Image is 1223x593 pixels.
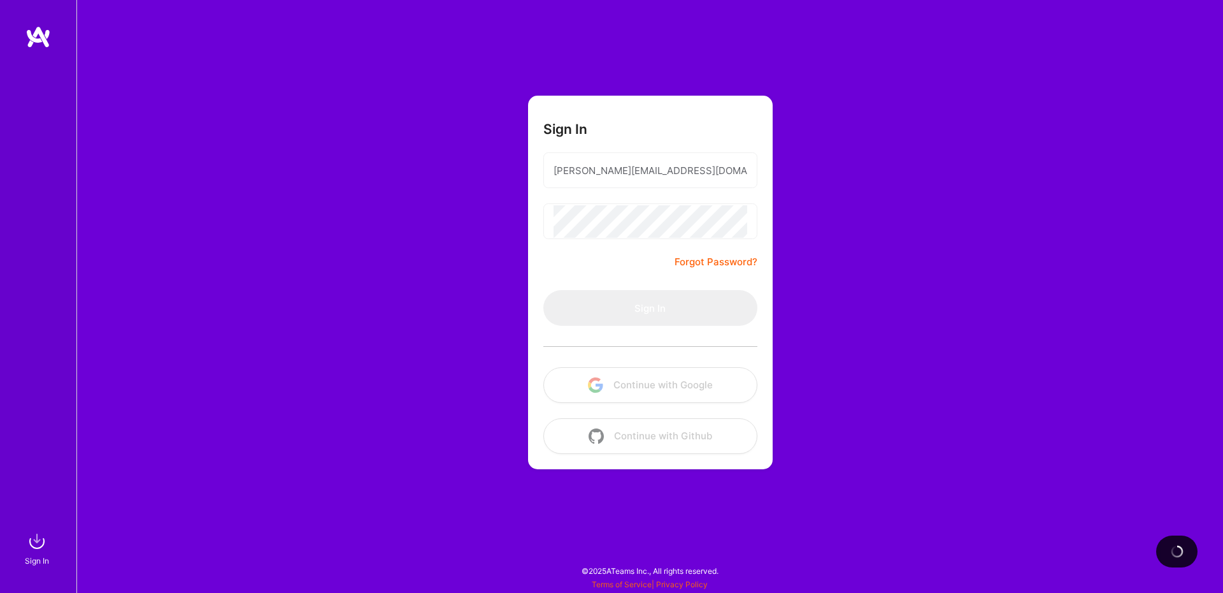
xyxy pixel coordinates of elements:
[76,555,1223,587] div: © 2025 ATeams Inc., All rights reserved.
[589,428,604,444] img: icon
[1168,543,1185,560] img: loading
[24,529,50,554] img: sign in
[543,290,757,326] button: Sign In
[592,580,652,589] a: Terms of Service
[656,580,708,589] a: Privacy Policy
[592,580,708,589] span: |
[543,418,757,454] button: Continue with Github
[543,367,757,403] button: Continue with Google
[588,377,603,393] img: icon
[27,529,50,567] a: sign inSign In
[675,254,757,270] a: Forgot Password?
[25,26,51,48] img: logo
[554,154,747,187] input: Email...
[543,121,587,137] h3: Sign In
[25,554,49,567] div: Sign In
